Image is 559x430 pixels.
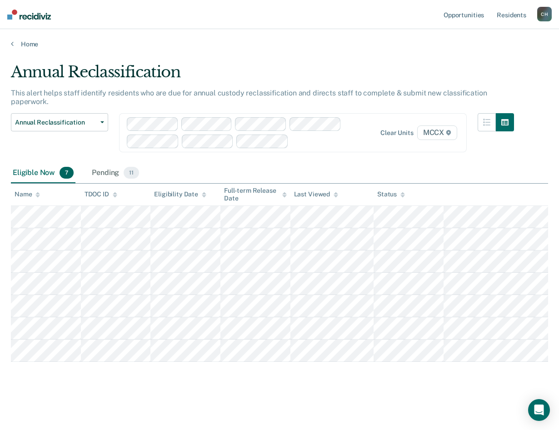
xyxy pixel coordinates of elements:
[537,7,552,21] div: C H
[11,113,108,131] button: Annual Reclassification
[7,10,51,20] img: Recidiviz
[60,167,74,179] span: 7
[11,89,487,106] p: This alert helps staff identify residents who are due for annual custody reclassification and dir...
[11,63,514,89] div: Annual Reclassification
[537,7,552,21] button: CH
[90,163,141,183] div: Pending11
[377,190,405,198] div: Status
[124,167,139,179] span: 11
[528,399,550,421] div: Open Intercom Messenger
[380,129,414,137] div: Clear units
[294,190,338,198] div: Last Viewed
[224,187,287,202] div: Full-term Release Date
[11,40,548,48] a: Home
[85,190,117,198] div: TDOC ID
[154,190,206,198] div: Eligibility Date
[15,190,40,198] div: Name
[11,163,75,183] div: Eligible Now7
[417,125,457,140] span: MCCX
[15,119,97,126] span: Annual Reclassification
